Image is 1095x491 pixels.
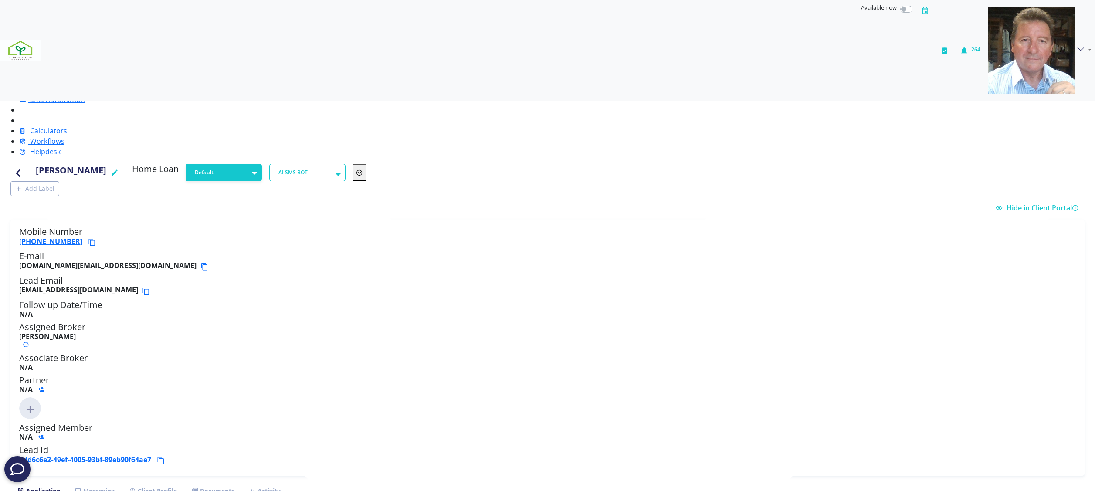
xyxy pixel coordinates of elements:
[19,286,138,296] b: [EMAIL_ADDRESS][DOMAIN_NAME]
[88,237,99,247] button: Copy phone
[30,126,67,135] span: Calculators
[19,362,33,372] b: N/A
[19,432,33,442] b: N/A
[19,309,33,319] b: N/A
[956,3,985,98] button: 264
[19,251,1076,272] h5: E-mail
[19,332,76,341] b: [PERSON_NAME]
[19,95,85,104] a: SMS Automation
[19,445,1076,466] h5: Lead Id
[988,7,1075,94] img: 05ee49a5-7a20-4666-9e8c-f1b57a6951a1-637908577730117354.png
[996,203,1081,213] a: Hide in Client Portal
[19,136,64,146] a: Workflows
[156,455,168,466] button: Copy lead id
[36,164,106,181] h4: [PERSON_NAME]
[19,261,197,272] b: [DOMAIN_NAME][EMAIL_ADDRESS][DOMAIN_NAME]
[19,299,102,311] span: Follow up Date/Time
[861,3,897,11] span: Available now
[200,261,212,272] button: Copy email
[10,181,59,196] button: Add Label
[30,136,64,146] span: Workflows
[19,397,41,419] img: Click to add new member
[30,147,61,156] span: Helpdesk
[19,455,151,464] a: 1dd6c6e2-49ef-4005-93bf-89eb90f64ae7
[19,375,1076,394] h5: Partner
[269,164,346,181] button: AI SMS BOT
[19,126,67,135] a: Calculators
[971,46,980,53] span: 264
[142,286,153,296] button: Copy email
[186,164,262,181] button: Default
[19,147,61,156] a: Helpdesk
[19,385,33,394] b: N/A
[132,164,179,178] h5: Home Loan
[19,423,1076,441] h5: Assigned Member
[19,275,1076,296] h5: Lead Email
[19,322,1076,349] h5: Assigned Broker
[19,353,1076,372] h5: Associate Broker
[1007,203,1081,213] span: Hide in Client Portal
[19,227,1076,247] h5: Mobile Number
[19,237,82,246] a: [PHONE_NUMBER]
